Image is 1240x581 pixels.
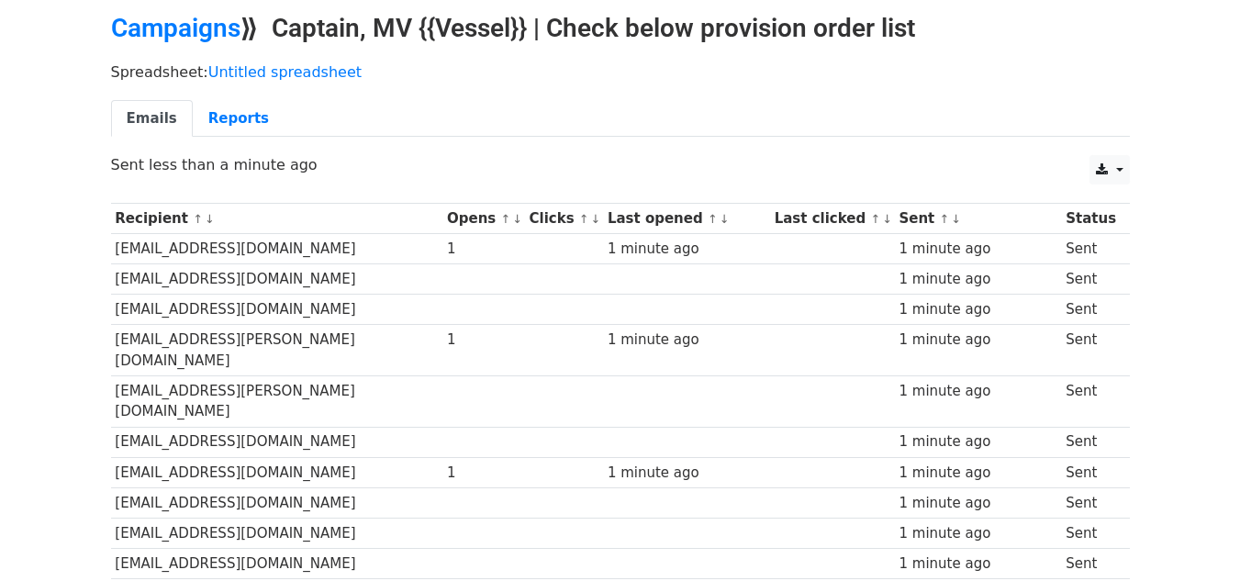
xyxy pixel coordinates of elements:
td: [EMAIL_ADDRESS][DOMAIN_NAME] [111,234,443,264]
div: 1 [447,239,520,260]
div: 1 minute ago [899,381,1056,402]
a: ↑ [193,212,203,226]
a: ↑ [708,212,718,226]
th: Status [1061,204,1120,234]
td: [EMAIL_ADDRESS][DOMAIN_NAME] [111,427,443,457]
a: ↓ [591,212,601,226]
th: Opens [442,204,525,234]
td: Sent [1061,295,1120,325]
td: Sent [1061,427,1120,457]
div: 1 minute ago [899,299,1056,320]
div: 1 [447,330,520,351]
th: Last opened [603,204,770,234]
div: 1 minute ago [608,463,765,484]
td: [EMAIL_ADDRESS][DOMAIN_NAME] [111,264,443,295]
td: Sent [1061,487,1120,518]
th: Clicks [525,204,603,234]
td: [EMAIL_ADDRESS][PERSON_NAME][DOMAIN_NAME] [111,325,443,376]
th: Recipient [111,204,443,234]
a: Campaigns [111,13,240,43]
td: Sent [1061,518,1120,548]
a: Untitled spreadsheet [208,63,362,81]
td: [EMAIL_ADDRESS][DOMAIN_NAME] [111,487,443,518]
th: Sent [895,204,1062,234]
a: ↑ [940,212,950,226]
td: [EMAIL_ADDRESS][PERSON_NAME][DOMAIN_NAME] [111,376,443,428]
div: 1 minute ago [899,523,1056,544]
div: 1 minute ago [899,493,1056,514]
td: Sent [1061,376,1120,428]
div: 1 minute ago [899,463,1056,484]
a: ↓ [951,212,961,226]
th: Last clicked [770,204,895,234]
td: Sent [1061,264,1120,295]
h2: ⟫ Captain, MV {{Vessel}} | Check below provision order list [111,13,1130,44]
a: ↑ [579,212,589,226]
a: ↓ [882,212,892,226]
td: [EMAIL_ADDRESS][DOMAIN_NAME] [111,295,443,325]
div: 1 minute ago [899,239,1056,260]
td: [EMAIL_ADDRESS][DOMAIN_NAME] [111,457,443,487]
a: ↓ [720,212,730,226]
td: Sent [1061,234,1120,264]
td: [EMAIL_ADDRESS][DOMAIN_NAME] [111,549,443,579]
p: Sent less than a minute ago [111,155,1130,174]
td: Sent [1061,549,1120,579]
a: Reports [193,100,285,138]
div: 1 minute ago [899,431,1056,453]
a: Emails [111,100,193,138]
a: ↓ [205,212,215,226]
td: Sent [1061,325,1120,376]
iframe: Chat Widget [1148,493,1240,581]
div: 1 minute ago [608,330,765,351]
div: 1 [447,463,520,484]
div: 1 minute ago [899,269,1056,290]
a: ↓ [512,212,522,226]
p: Spreadsheet: [111,62,1130,82]
td: [EMAIL_ADDRESS][DOMAIN_NAME] [111,518,443,548]
td: Sent [1061,457,1120,487]
a: ↑ [870,212,880,226]
a: ↑ [500,212,510,226]
div: 1 minute ago [899,553,1056,575]
div: 1 minute ago [899,330,1056,351]
div: 1 minute ago [608,239,765,260]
